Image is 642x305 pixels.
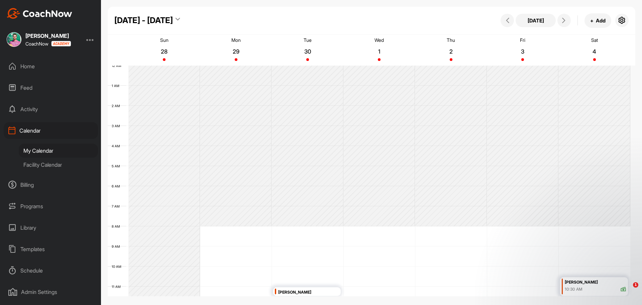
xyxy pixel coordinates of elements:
p: Mon [231,37,241,43]
div: Schedule [4,262,98,279]
div: 3 AM [108,124,127,128]
p: Fri [520,37,525,43]
img: CoachNow acadmey [51,41,71,47]
span: 1 [633,282,638,288]
div: 12 AM [108,64,128,68]
div: 11 AM [108,285,127,289]
div: 8 AM [108,224,127,228]
p: Thu [447,37,455,43]
img: CoachNow [7,8,72,19]
div: Facility Calendar [19,158,98,172]
p: Sun [160,37,169,43]
div: Activity [4,101,98,118]
a: October 2, 2025 [415,35,487,66]
div: 1 AM [108,84,126,88]
div: 6 AM [108,184,127,188]
p: 2 [445,48,457,55]
a: September 30, 2025 [272,35,343,66]
div: Feed [4,79,98,96]
div: 10:30 AM [565,286,582,292]
p: 30 [302,48,314,55]
img: square_b9766a750916adaee4143e2b92a72f2b.jpg [7,32,21,47]
div: 10 AM [108,264,128,269]
a: October 1, 2025 [343,35,415,66]
div: [PERSON_NAME] [278,289,339,296]
button: +Add [584,13,611,28]
div: 9 AM [108,244,127,248]
a: September 28, 2025 [128,35,200,66]
p: Tue [304,37,312,43]
div: Programs [4,198,98,215]
p: 1 [373,48,385,55]
div: Library [4,219,98,236]
iframe: Intercom live chat [619,282,635,298]
div: 4 AM [108,144,127,148]
div: 2 AM [108,104,127,108]
a: October 3, 2025 [487,35,558,66]
p: 28 [158,48,170,55]
p: Sat [591,37,598,43]
div: Templates [4,241,98,257]
p: Wed [374,37,384,43]
p: 3 [517,48,529,55]
div: CoachNow [25,41,71,47]
div: Calendar [4,122,98,139]
span: + [590,17,594,24]
div: [DATE] - [DATE] [114,14,173,26]
div: [PERSON_NAME] [25,33,71,39]
p: 4 [588,48,601,55]
a: September 29, 2025 [200,35,272,66]
div: 5 AM [108,164,127,168]
button: [DATE] [516,14,556,27]
div: Home [4,58,98,75]
div: My Calendar [19,144,98,158]
div: 7 AM [108,204,126,208]
a: October 4, 2025 [559,35,630,66]
div: Admin Settings [4,284,98,300]
div: Billing [4,176,98,193]
p: 29 [230,48,242,55]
